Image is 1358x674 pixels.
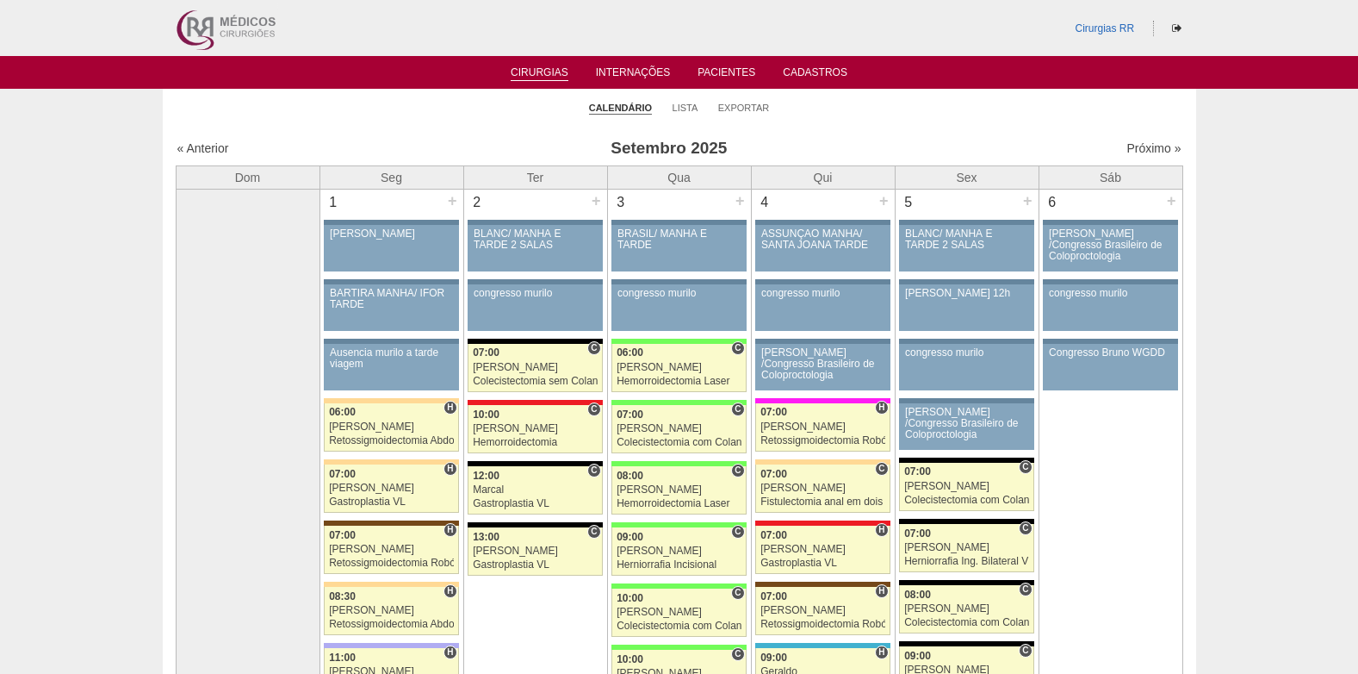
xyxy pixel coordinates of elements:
[473,470,499,482] span: 12:00
[760,605,885,616] div: [PERSON_NAME]
[718,102,770,114] a: Exportar
[587,341,600,355] span: Consultório
[899,458,1033,463] div: Key: Blanc
[760,468,787,480] span: 07:00
[611,339,746,344] div: Key: Brasil
[617,621,741,632] div: Colecistectomia com Colangiografia VL
[443,401,456,415] span: Hospital
[731,341,744,355] span: Consultório
[1126,141,1181,155] a: Próximo »
[617,559,741,571] div: Herniorrafia Incisional
[1043,339,1177,344] div: Key: Aviso
[899,225,1033,271] a: BLANC/ MANHÃ E TARDE 2 SALAS
[611,400,746,405] div: Key: Brasil
[617,346,643,359] span: 06:00
[473,484,598,496] div: Marcal
[329,529,356,541] span: 07:00
[875,523,888,537] span: Hospital
[899,220,1033,225] div: Key: Aviso
[760,421,885,433] div: [PERSON_NAME]
[611,584,746,589] div: Key: Brasil
[177,141,229,155] a: « Anterior
[324,339,458,344] div: Key: Aviso
[617,531,643,543] span: 09:00
[324,526,458,574] a: H 07:00 [PERSON_NAME] Retossigmoidectomia Robótica
[587,403,600,416] span: Consultório
[473,376,598,387] div: Colecistectomia sem Colangiografia VL
[329,483,454,494] div: [PERSON_NAME]
[329,558,454,569] div: Retossigmoidectomia Robótica
[473,559,598,571] div: Gastroplastia VL
[617,546,741,557] div: [PERSON_NAME]
[899,463,1033,511] a: C 07:00 [PERSON_NAME] Colecistectomia com Colangiografia VL
[755,582,890,587] div: Key: Santa Joana
[760,496,885,508] div: Fistulectomia anal em dois tempos
[755,587,890,635] a: H 07:00 [PERSON_NAME] Retossigmoidectomia Robótica
[445,190,460,212] div: +
[755,220,890,225] div: Key: Aviso
[896,190,922,215] div: 5
[463,165,607,189] th: Ter
[760,406,787,418] span: 07:00
[1049,228,1172,263] div: [PERSON_NAME] /Congresso Brasileiro de Coloproctologia
[875,401,888,415] span: Hospital
[755,643,890,648] div: Key: Neomater
[904,617,1029,628] div: Colecistectomia com Colangiografia VL
[617,376,741,387] div: Hemorroidectomia Laser
[617,484,741,496] div: [PERSON_NAME]
[468,466,602,515] a: C 12:00 Marcal Gastroplastia VL
[904,481,1029,492] div: [PERSON_NAME]
[473,546,598,557] div: [PERSON_NAME]
[468,279,602,284] div: Key: Aviso
[473,498,598,509] div: Gastroplastia VL
[1049,347,1172,359] div: Congresso Bruno WGDD
[329,544,454,555] div: [PERSON_NAME]
[760,529,787,541] span: 07:00
[904,542,1029,553] div: [PERSON_NAME]
[617,423,741,434] div: [PERSON_NAME]
[905,407,1028,441] div: [PERSON_NAME] /Congresso Brasileiro de Coloproctologia
[617,437,741,448] div: Colecistectomia com Colangiografia VL
[473,362,598,373] div: [PERSON_NAME]
[731,586,744,600] span: Consultório
[473,409,499,421] span: 10:00
[875,646,888,659] span: Hospital
[329,496,454,508] div: Gastroplastia VL
[899,398,1033,403] div: Key: Aviso
[755,459,890,465] div: Key: Bartira
[611,405,746,453] a: C 07:00 [PERSON_NAME] Colecistectomia com Colangiografia VL
[589,102,652,115] a: Calendário
[611,527,746,576] a: C 09:00 [PERSON_NAME] Herniorrafia Incisional
[611,225,746,271] a: BRASIL/ MANHÃ E TARDE
[1164,190,1179,212] div: +
[324,398,458,403] div: Key: Bartira
[673,102,698,114] a: Lista
[904,527,931,540] span: 07:00
[1019,583,1032,596] span: Consultório
[329,652,356,664] span: 11:00
[330,347,453,370] div: Ausencia murilo a tarde viagem
[611,461,746,466] div: Key: Brasil
[473,346,499,359] span: 07:00
[899,339,1033,344] div: Key: Aviso
[611,344,746,392] a: C 06:00 [PERSON_NAME] Hemorroidectomia Laser
[324,403,458,452] a: H 06:00 [PERSON_NAME] Retossigmoidectomia Abdominal VL
[324,344,458,390] a: Ausencia murilo a tarde viagem
[443,523,456,537] span: Hospital
[468,339,602,344] div: Key: Blanc
[755,344,890,390] a: [PERSON_NAME] /Congresso Brasileiro de Coloproctologia
[731,647,744,661] span: Consultório
[329,468,356,480] span: 07:00
[761,288,884,299] div: congresso murilo
[760,590,787,602] span: 07:00
[1043,279,1177,284] div: Key: Aviso
[324,284,458,331] a: BARTIRA MANHÃ/ IFOR TARDE
[760,483,885,494] div: [PERSON_NAME]
[443,646,456,659] span: Hospital
[755,225,890,271] a: ASSUNÇÃO MANHÃ/ SANTA JOANA TARDE
[418,136,920,161] h3: Setembro 2025
[755,284,890,331] a: congresso murilo
[511,66,568,81] a: Cirurgias
[611,522,746,527] div: Key: Brasil
[324,220,458,225] div: Key: Aviso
